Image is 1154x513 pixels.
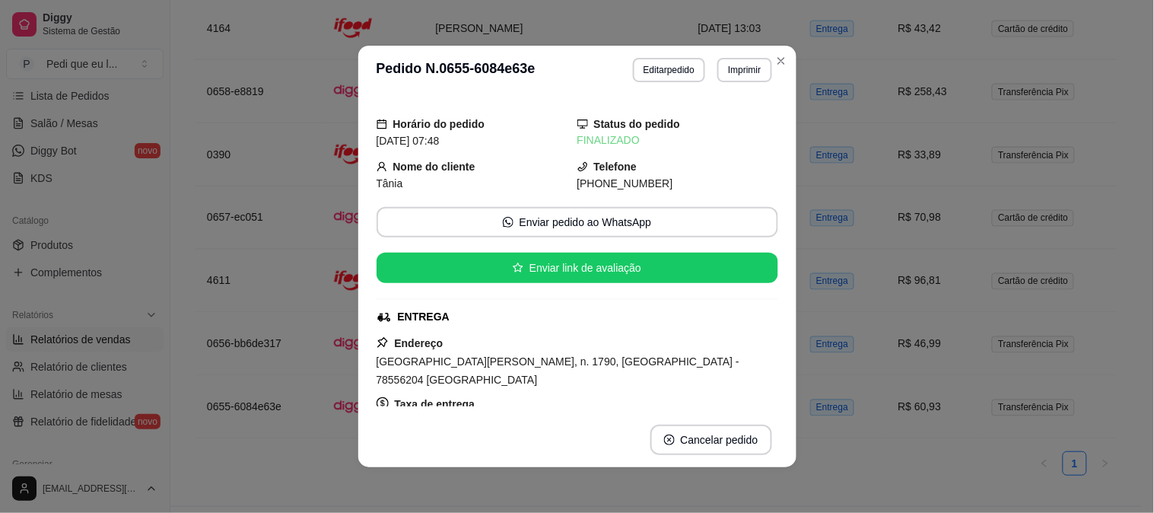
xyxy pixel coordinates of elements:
[398,309,450,325] div: ENTREGA
[769,49,793,73] button: Close
[717,58,771,82] button: Imprimir
[513,263,523,273] span: star
[377,397,389,409] span: dollar
[377,253,778,283] button: starEnviar link de avaliação
[650,425,772,455] button: close-circleCancelar pedido
[377,161,387,172] span: user
[633,58,705,82] button: Editarpedido
[377,119,387,129] span: calendar
[503,217,513,228] span: whats-app
[577,132,778,148] div: FINALIZADO
[664,435,675,445] span: close-circle
[377,336,389,349] span: pushpin
[393,161,475,173] strong: Nome do cliente
[377,355,739,386] span: [GEOGRAPHIC_DATA][PERSON_NAME], n. 1790, [GEOGRAPHIC_DATA] - 78556204 [GEOGRAPHIC_DATA]
[395,398,475,410] strong: Taxa de entrega
[594,161,637,173] strong: Telefone
[594,118,681,130] strong: Status do pedido
[577,119,588,129] span: desktop
[377,177,403,190] span: Tânia
[577,177,673,190] span: [PHONE_NUMBER]
[377,135,440,147] span: [DATE] 07:48
[577,161,588,172] span: phone
[377,207,778,237] button: whats-appEnviar pedido ao WhatsApp
[393,118,485,130] strong: Horário do pedido
[395,337,443,349] strong: Endereço
[377,58,536,82] h3: Pedido N. 0655-6084e63e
